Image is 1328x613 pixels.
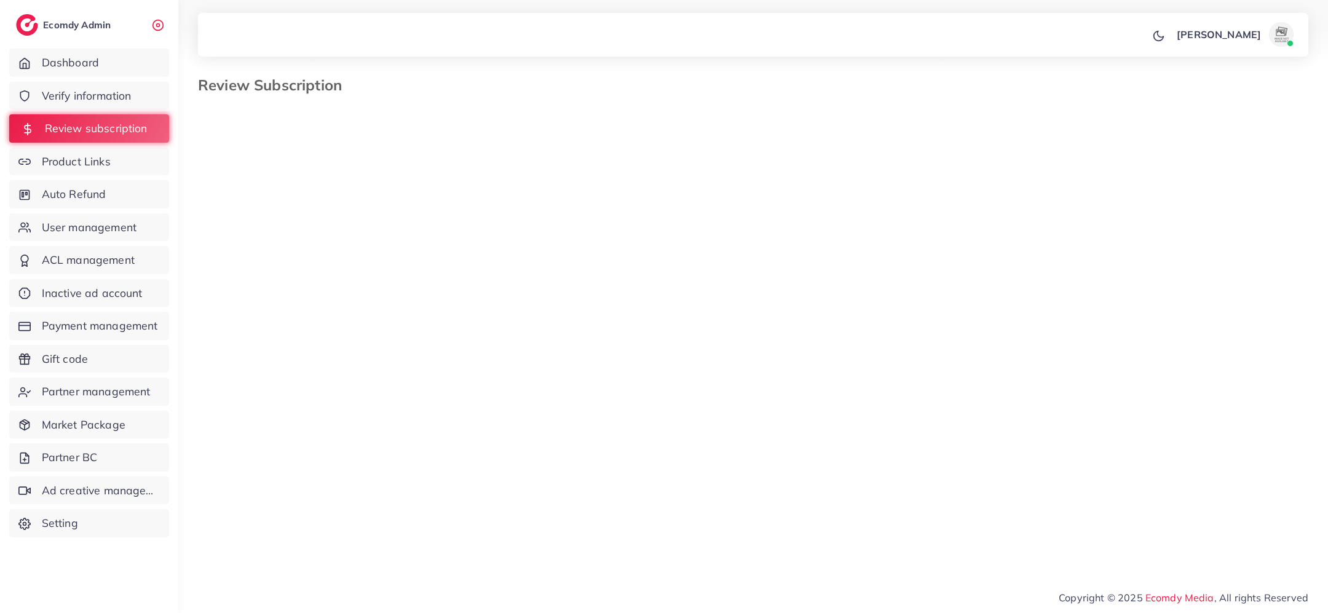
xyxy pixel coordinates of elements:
span: User management [42,219,136,235]
span: Product Links [42,154,111,170]
a: User management [9,213,169,242]
span: Dashboard [42,55,99,71]
a: Market Package [9,411,169,439]
h2: Ecomdy Admin [43,19,114,31]
a: Gift code [9,345,169,373]
a: Payment management [9,312,169,340]
a: ACL management [9,246,169,274]
span: Gift code [42,351,88,367]
span: ACL management [42,252,135,268]
a: Partner management [9,378,169,406]
a: Auto Refund [9,180,169,208]
a: logoEcomdy Admin [16,14,114,36]
a: Partner BC [9,443,169,472]
img: avatar [1269,22,1294,47]
span: Partner BC [42,449,98,465]
span: Auto Refund [42,186,106,202]
span: Market Package [42,417,125,433]
a: Dashboard [9,49,169,77]
span: Review subscription [45,121,148,136]
a: Product Links [9,148,169,176]
a: Verify information [9,82,169,110]
span: Partner management [42,384,151,400]
span: Inactive ad account [42,285,143,301]
span: Setting [42,515,78,531]
span: Copyright © 2025 [1059,590,1308,605]
span: Payment management [42,318,158,334]
span: , All rights Reserved [1214,590,1308,605]
a: [PERSON_NAME]avatar [1170,22,1298,47]
a: Ecomdy Media [1145,591,1214,604]
a: Setting [9,509,169,537]
span: Verify information [42,88,132,104]
h3: Review Subscription [198,76,352,94]
img: logo [16,14,38,36]
a: Inactive ad account [9,279,169,307]
p: [PERSON_NAME] [1177,27,1261,42]
a: Ad creative management [9,477,169,505]
a: Review subscription [9,114,169,143]
span: Ad creative management [42,483,160,499]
